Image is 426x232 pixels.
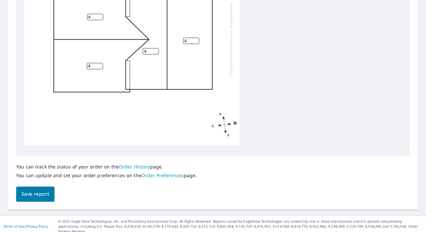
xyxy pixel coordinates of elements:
a: Order History [119,163,150,170]
a: Order Preferences [141,172,184,179]
button: Save report [16,187,55,202]
a: Privacy Policy [26,224,48,229]
p: You can update and set your order preferences on the page. [16,172,197,179]
a: Terms of Use [3,224,24,229]
p: | [3,224,48,228]
span: Save report [22,190,49,198]
p: You can track the status of your order on the page. [16,164,197,170]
